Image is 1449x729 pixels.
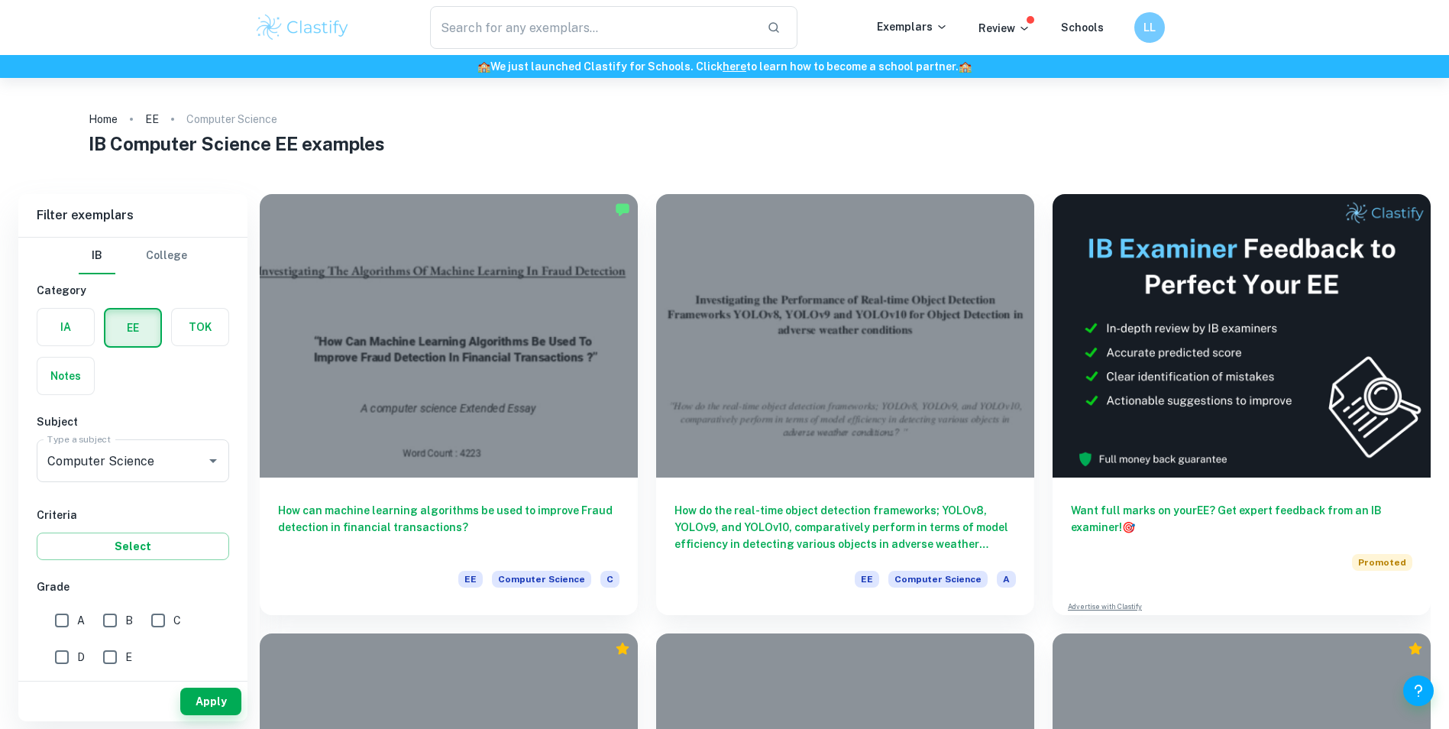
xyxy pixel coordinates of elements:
button: TOK [172,309,228,345]
div: Premium [615,641,630,656]
button: Notes [37,358,94,394]
button: Help and Feedback [1403,676,1434,706]
h6: Criteria [37,507,229,523]
span: EE [855,571,879,588]
h6: Want full marks on your EE ? Get expert feedback from an IB examiner! [1071,502,1412,536]
button: EE [105,309,160,346]
label: Type a subject [47,433,111,446]
a: Advertise with Clastify [1068,601,1142,612]
h1: IB Computer Science EE examples [89,130,1360,157]
a: here [723,60,746,73]
span: C [600,571,619,588]
span: 🏫 [477,60,490,73]
button: LL [1134,12,1165,43]
a: EE [145,109,159,130]
h6: How do the real-time object detection frameworks; YOLOv8, YOLOv9, and YOLOv10, comparatively perf... [674,502,1016,552]
button: College [146,238,187,274]
a: How do the real-time object detection frameworks; YOLOv8, YOLOv9, and YOLOv10, comparatively perf... [656,194,1034,615]
span: D [77,649,85,666]
div: Premium [1408,641,1423,656]
p: Exemplars [877,18,948,35]
div: Filter type choice [79,238,187,274]
img: Thumbnail [1053,194,1431,478]
button: IB [79,238,115,274]
h6: Filter exemplars [18,194,247,237]
img: Marked [615,202,630,217]
span: EE [458,571,483,588]
img: Clastify logo [254,12,351,43]
span: A [997,571,1016,588]
p: Review [978,20,1030,37]
button: IA [37,309,94,345]
h6: Subject [37,413,229,430]
span: Computer Science [888,571,988,588]
h6: Category [37,282,229,299]
a: Want full marks on yourEE? Get expert feedback from an IB examiner!PromotedAdvertise with Clastify [1053,194,1431,615]
span: 🎯 [1122,521,1135,533]
h6: How can machine learning algorithms be used to improve Fraud detection in financial transactions? [278,502,619,552]
h6: LL [1140,19,1158,36]
span: Computer Science [492,571,591,588]
button: Apply [180,688,241,715]
p: Computer Science [186,111,277,128]
a: Schools [1061,21,1104,34]
button: Select [37,533,229,560]
h6: We just launched Clastify for Schools. Click to learn how to become a school partner. [3,58,1446,75]
input: Search for any exemplars... [430,6,755,49]
span: 🏫 [959,60,972,73]
span: C [173,612,181,629]
span: A [77,612,85,629]
button: Open [202,450,224,471]
h6: Grade [37,578,229,595]
span: Promoted [1352,554,1412,571]
a: How can machine learning algorithms be used to improve Fraud detection in financial transactions?... [260,194,638,615]
span: E [125,649,132,666]
a: Home [89,109,118,130]
span: B [125,612,133,629]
